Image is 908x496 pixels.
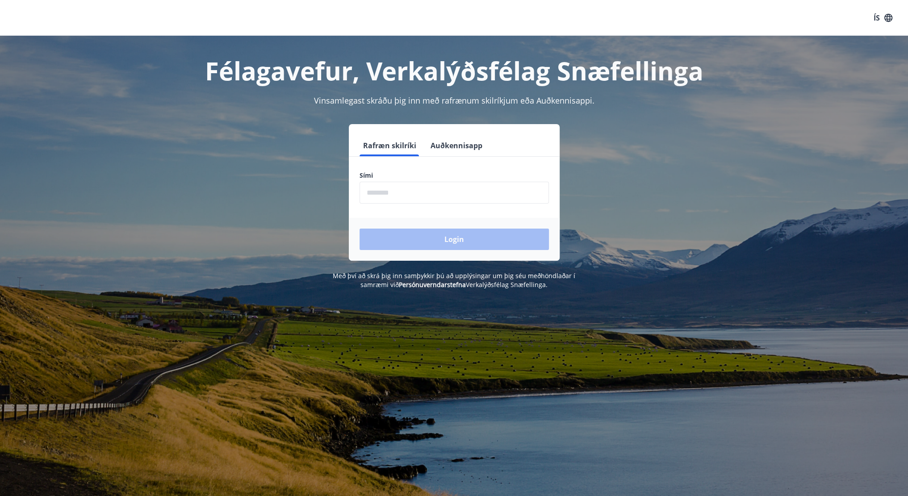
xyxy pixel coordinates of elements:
[143,54,765,88] h1: Félagavefur, Verkalýðsfélag Snæfellinga
[427,135,486,156] button: Auðkennisapp
[869,10,897,26] button: ÍS
[360,171,549,180] label: Sími
[333,271,575,289] span: Með því að skrá þig inn samþykkir þú að upplýsingar um þig séu meðhöndlaðar í samræmi við Verkalý...
[314,95,594,106] span: Vinsamlegast skráðu þig inn með rafrænum skilríkjum eða Auðkennisappi.
[399,280,466,289] a: Persónuverndarstefna
[360,135,420,156] button: Rafræn skilríki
